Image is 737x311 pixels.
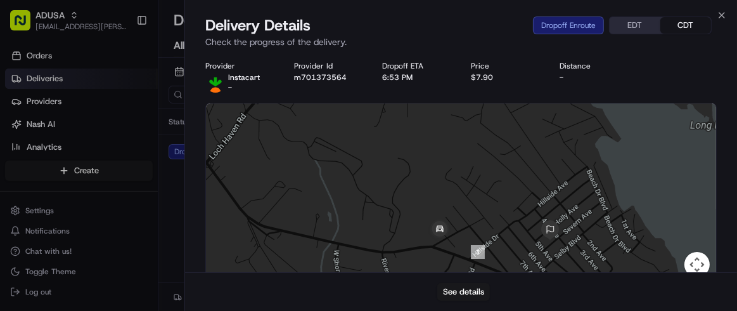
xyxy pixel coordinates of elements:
[205,72,226,93] img: profile_instacart_ahold_partner.png
[13,13,38,38] img: Nash
[215,125,231,140] button: Start new chat
[437,283,490,301] button: See details
[560,61,628,71] div: Distance
[660,17,711,34] button: CDT
[383,61,451,71] div: Dropoff ETA
[228,72,260,83] span: Instacart
[684,252,710,277] button: Map camera controls
[383,72,451,83] div: 6:53 PM
[33,82,209,95] input: Clear
[610,17,660,34] button: EDT
[13,185,23,195] div: 📗
[205,36,717,48] p: Check the progress of the delivery.
[89,215,153,225] a: Powered byPylon
[43,134,160,144] div: We're available if you need us!
[228,83,232,93] span: -
[205,61,274,71] div: Provider
[43,121,208,134] div: Start new chat
[560,72,628,83] div: -
[107,185,117,195] div: 💻
[205,15,311,36] span: Delivery Details
[126,215,153,225] span: Pylon
[102,179,208,202] a: 💻API Documentation
[471,245,485,259] div: 1
[294,72,347,83] button: m701373564
[13,51,231,71] p: Welcome 👋
[13,121,35,144] img: 1736555255976-a54dd68f-1ca7-489b-9aae-adbdc363a1c4
[25,184,97,197] span: Knowledge Base
[471,72,539,83] div: $7.90
[8,179,102,202] a: 📗Knowledge Base
[471,61,539,71] div: Price
[294,61,362,71] div: Provider Id
[120,184,203,197] span: API Documentation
